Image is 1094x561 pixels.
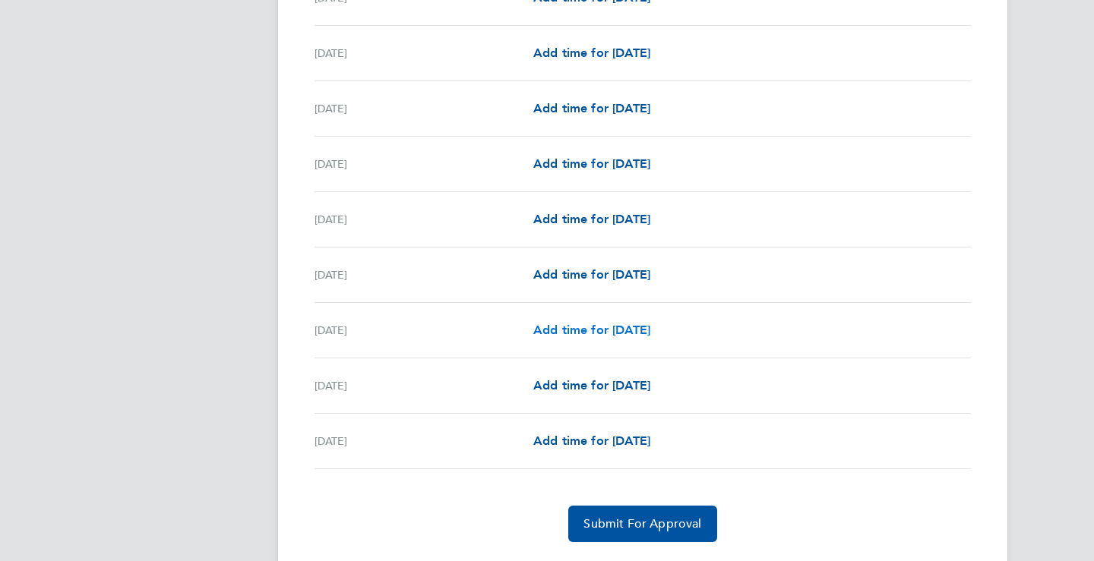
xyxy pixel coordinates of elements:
[533,101,650,115] span: Add time for [DATE]
[315,266,533,284] div: [DATE]
[315,44,533,62] div: [DATE]
[533,267,650,282] span: Add time for [DATE]
[533,44,650,62] a: Add time for [DATE]
[533,266,650,284] a: Add time for [DATE]
[533,99,650,118] a: Add time for [DATE]
[533,377,650,395] a: Add time for [DATE]
[315,99,533,118] div: [DATE]
[533,46,650,60] span: Add time for [DATE]
[533,155,650,173] a: Add time for [DATE]
[315,155,533,173] div: [DATE]
[533,212,650,226] span: Add time for [DATE]
[315,377,533,395] div: [DATE]
[533,378,650,392] span: Add time for [DATE]
[533,323,650,337] span: Add time for [DATE]
[583,516,701,531] span: Submit For Approval
[533,156,650,171] span: Add time for [DATE]
[533,432,650,450] a: Add time for [DATE]
[533,321,650,339] a: Add time for [DATE]
[533,433,650,448] span: Add time for [DATE]
[533,210,650,228] a: Add time for [DATE]
[315,432,533,450] div: [DATE]
[568,506,716,542] button: Submit For Approval
[315,321,533,339] div: [DATE]
[315,210,533,228] div: [DATE]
